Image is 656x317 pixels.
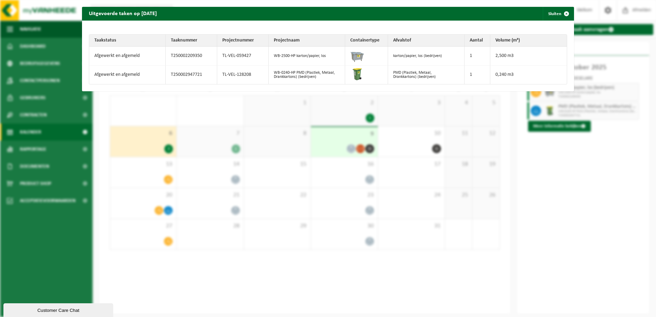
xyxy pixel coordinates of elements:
[166,35,217,47] th: Taaknummer
[3,302,115,317] iframe: chat widget
[269,47,345,66] td: WB-2500-HP karton/papier, los
[490,47,567,66] td: 2,500 m3
[269,35,345,47] th: Projectnaam
[166,47,217,66] td: T250002209350
[217,47,269,66] td: TL-VEL-059427
[465,35,490,47] th: Aantal
[350,48,364,62] img: WB-2500-GAL-GY-01
[388,47,465,66] td: karton/papier, los (bedrijven)
[388,66,465,84] td: PMD (Plastiek, Metaal, Drankkartons) (bedrijven)
[89,47,166,66] td: Afgewerkt en afgemeld
[465,66,490,84] td: 1
[217,35,269,47] th: Projectnummer
[543,7,573,21] button: Sluiten
[345,35,388,47] th: Containertype
[89,66,166,84] td: Afgewerkt en afgemeld
[166,66,217,84] td: T250002947721
[89,35,166,47] th: Taakstatus
[490,35,567,47] th: Volume (m³)
[388,35,465,47] th: Afvalstof
[465,47,490,66] td: 1
[350,67,364,81] img: WB-0240-HPE-GN-50
[82,7,164,20] h2: Uitgevoerde taken op [DATE]
[217,66,269,84] td: TL-VEL-128208
[490,66,567,84] td: 0,240 m3
[269,66,345,84] td: WB-0240-HP PMD (Plastiek, Metaal, Drankkartons) (bedrijven)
